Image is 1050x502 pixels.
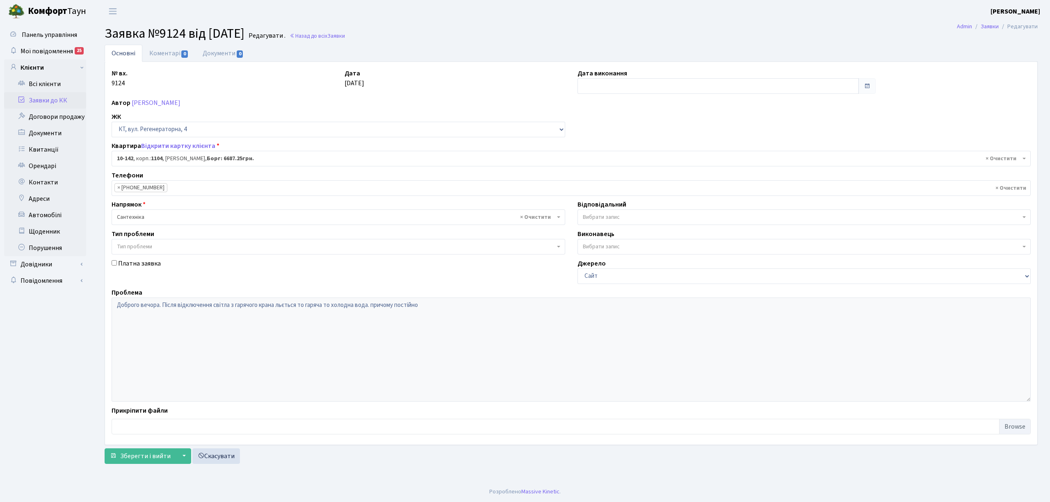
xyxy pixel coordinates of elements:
[112,298,1031,402] textarea: Доброго вечора. Після відключення світла з гарячого крана льється то гаряча то холодна вода. прич...
[196,45,251,62] a: Документи
[583,243,620,251] span: Вибрати запис
[103,5,123,18] button: Переключити навігацію
[4,158,86,174] a: Орендарі
[117,243,152,251] span: Тип проблеми
[4,207,86,223] a: Автомобілі
[999,22,1038,31] li: Редагувати
[338,68,571,94] div: [DATE]
[112,151,1031,166] span: <b>10-142</b>, корп.: <b>1104</b>, Мищій Михайло Михайлович, <b>Борг: 6687.25грн.</b>
[117,184,120,192] span: ×
[4,141,86,158] a: Квитанції
[112,68,128,78] label: № вх.
[520,213,551,221] span: Видалити всі елементи
[112,209,565,225] span: Сантехніка
[142,45,196,62] a: Коментарі
[290,32,345,40] a: Назад до всіхЗаявки
[4,76,86,92] a: Всі клієнти
[105,45,142,62] a: Основні
[117,154,1020,163] span: <b>10-142</b>, корп.: <b>1104</b>, Мищій Михайло Михайлович, <b>Борг: 6687.25грн.</b>
[995,184,1026,192] span: Видалити всі елементи
[8,3,25,20] img: logo.png
[4,27,86,43] a: Панель управління
[114,183,167,192] li: +380937728259
[4,174,86,191] a: Контакти
[986,154,1016,163] span: Видалити всі елементи
[577,68,627,78] label: Дата виконання
[957,22,972,31] a: Admin
[105,68,338,94] div: 9124
[4,191,86,207] a: Адреси
[112,406,168,416] label: Прикріпити файли
[247,32,285,40] small: Редагувати .
[112,98,130,108] label: Автор
[4,273,86,289] a: Повідомлення
[117,213,555,221] span: Сантехніка
[141,141,215,150] a: Відкрити картку клієнта
[945,18,1050,35] nav: breadcrumb
[75,47,84,55] div: 25
[4,125,86,141] a: Документи
[105,24,244,43] span: Заявка №9124 від [DATE]
[583,213,620,221] span: Вибрати запис
[132,98,180,107] a: [PERSON_NAME]
[105,448,176,464] button: Зберегти і вийти
[22,30,77,39] span: Панель управління
[112,200,146,209] label: Напрямок
[21,47,73,56] span: Мої повідомлення
[345,68,360,78] label: Дата
[489,487,561,496] div: Розроблено .
[4,92,86,109] a: Заявки до КК
[991,7,1040,16] a: [PERSON_NAME]
[4,223,86,240] a: Щоденник
[577,259,606,268] label: Джерело
[192,448,240,464] a: Скасувати
[151,154,162,163] b: 1104
[4,240,86,256] a: Порушення
[521,487,559,496] a: Massive Kinetic
[117,154,133,163] b: 10-142
[237,50,243,58] span: 0
[112,229,154,239] label: Тип проблеми
[577,200,626,209] label: Відповідальний
[4,59,86,76] a: Клієнти
[28,5,86,18] span: Таун
[28,5,67,18] b: Комфорт
[4,109,86,125] a: Договори продажу
[118,259,161,268] label: Платна заявка
[4,43,86,59] a: Мої повідомлення25
[112,170,143,180] label: Телефони
[577,229,614,239] label: Виконавець
[327,32,345,40] span: Заявки
[4,256,86,273] a: Довідники
[120,452,171,461] span: Зберегти і вийти
[181,50,188,58] span: 0
[112,288,142,298] label: Проблема
[981,22,999,31] a: Заявки
[112,141,219,151] label: Квартира
[207,154,254,163] b: Борг: 6687.25грн.
[112,112,121,122] label: ЖК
